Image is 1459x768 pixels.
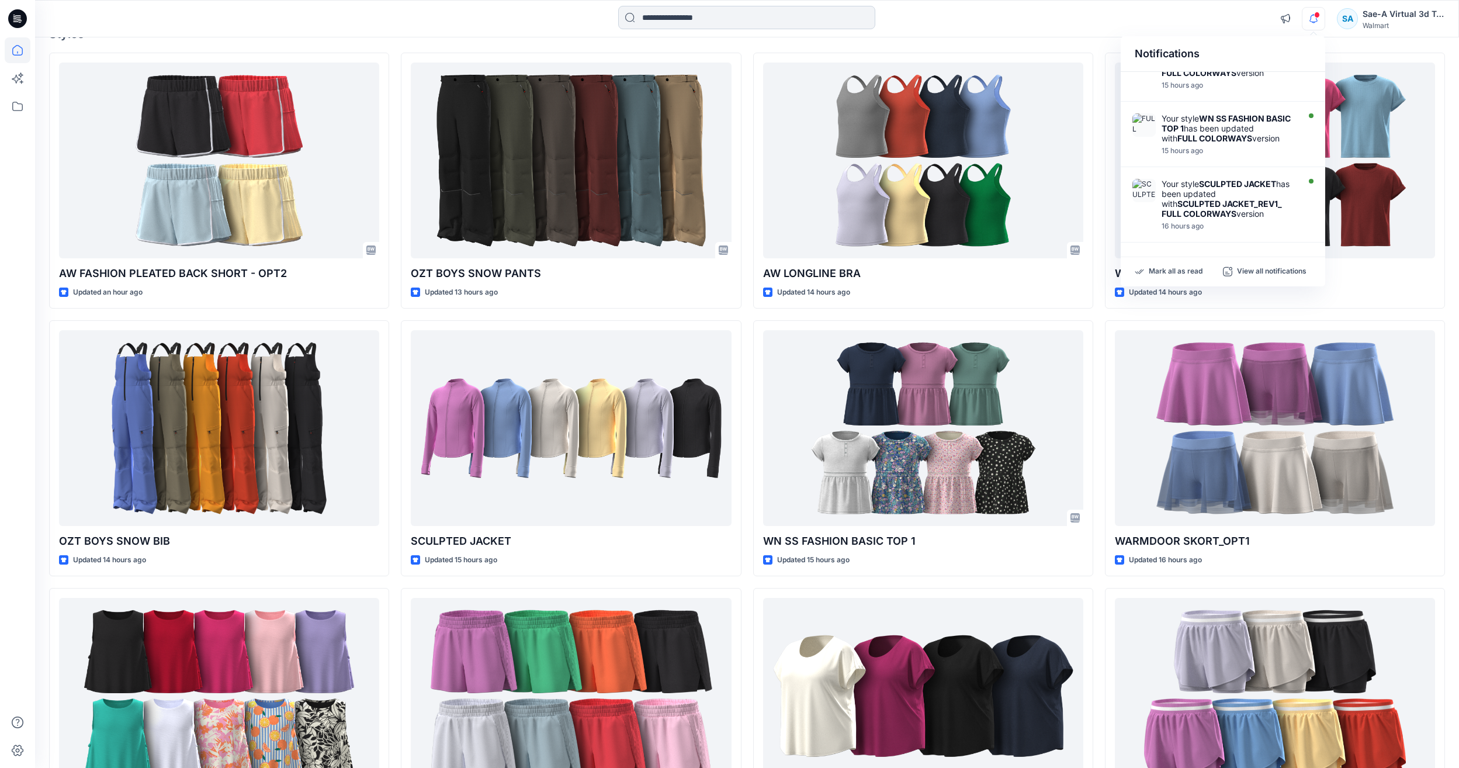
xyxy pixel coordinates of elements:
[1162,147,1296,155] div: Monday, September 15, 2025 09:07
[425,554,497,566] p: Updated 15 hours ago
[1237,267,1306,277] p: View all notifications
[59,330,379,526] a: OZT BOYS SNOW BIB
[1162,113,1291,133] strong: WN SS FASHION BASIC TOP 1
[59,533,379,549] p: OZT BOYS SNOW BIB
[1162,222,1296,230] div: Monday, September 15, 2025 08:59
[763,63,1083,258] a: AW LONGLINE BRA
[777,286,850,299] p: Updated 14 hours ago
[1115,265,1435,282] p: WN MATCHING RIB TOP
[1121,36,1325,72] div: Notifications
[1129,554,1202,566] p: Updated 16 hours ago
[59,63,379,258] a: AW FASHION PLEATED BACK SHORT - OPT2
[411,63,731,258] a: OZT BOYS SNOW PANTS
[1132,179,1156,202] img: SCULPTED JACKET_REV1_ FULL COLORWAYS
[1115,330,1435,526] a: WARMDOOR SKORT_OPT1
[1337,8,1358,29] div: SA
[1115,63,1435,258] a: WN MATCHING RIB TOP
[1363,7,1444,21] div: Sae-A Virtual 3d Team
[777,554,850,566] p: Updated 15 hours ago
[1149,267,1202,277] p: Mark all as read
[1115,533,1435,549] p: WARMDOOR SKORT_OPT1
[763,265,1083,282] p: AW LONGLINE BRA
[1162,179,1296,219] div: Your style has been updated with version
[73,286,143,299] p: Updated an hour ago
[1129,286,1202,299] p: Updated 14 hours ago
[73,554,146,566] p: Updated 14 hours ago
[763,330,1083,526] a: WN SS FASHION BASIC TOP 1
[1363,21,1444,30] div: Walmart
[1162,81,1296,89] div: Monday, September 15, 2025 09:28
[1162,113,1296,143] div: Your style has been updated with version
[763,533,1083,549] p: WN SS FASHION BASIC TOP 1
[1132,113,1156,137] img: FULL COLORWAYS
[59,265,379,282] p: AW FASHION PLEATED BACK SHORT - OPT2
[411,533,731,549] p: SCULPTED JACKET
[411,330,731,526] a: SCULPTED JACKET
[1162,199,1282,219] strong: SCULPTED JACKET_REV1_ FULL COLORWAYS
[425,286,498,299] p: Updated 13 hours ago
[411,265,731,282] p: OZT BOYS SNOW PANTS
[1199,179,1276,189] strong: SCULPTED JACKET
[1177,133,1252,143] strong: FULL COLORWAYS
